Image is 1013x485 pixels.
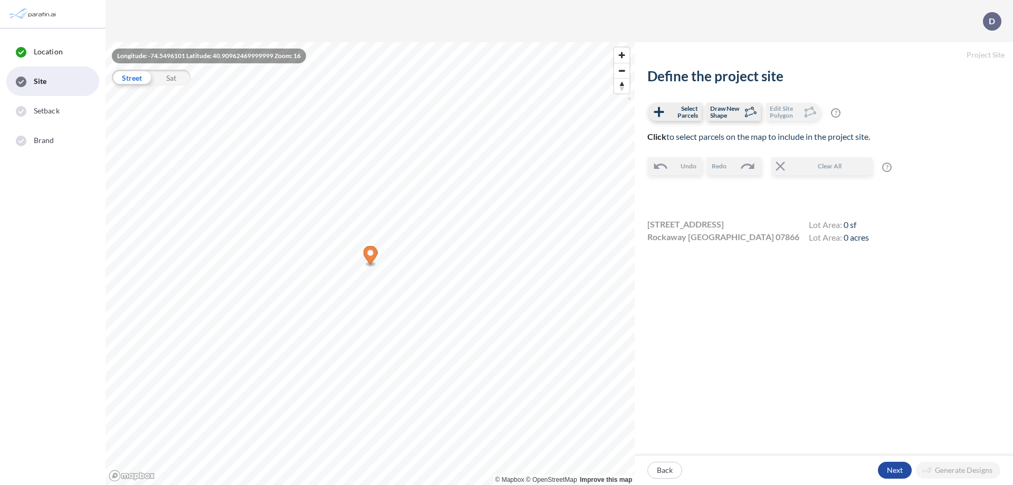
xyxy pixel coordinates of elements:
[34,135,54,146] span: Brand
[647,68,1000,84] h2: Define the project site
[844,232,869,242] span: 0 acres
[771,157,872,175] button: Clear All
[647,218,724,231] span: [STREET_ADDRESS]
[112,70,151,85] div: Street
[882,163,892,172] span: ?
[8,4,59,24] img: Parafin
[712,161,727,171] span: Redo
[878,462,912,479] button: Next
[614,47,629,63] button: Zoom in
[706,157,761,175] button: Redo
[34,46,63,57] span: Location
[109,470,155,482] a: Mapbox homepage
[809,220,869,232] h4: Lot Area:
[667,105,698,119] span: Select Parcels
[151,70,191,85] div: Sat
[710,105,741,119] span: Draw New Shape
[614,63,629,78] button: Zoom out
[788,161,871,171] span: Clear All
[770,105,801,119] span: Edit Site Polygon
[34,106,60,116] span: Setback
[647,131,870,141] span: to select parcels on the map to include in the project site.
[34,76,46,87] span: Site
[831,108,840,118] span: ?
[495,476,524,483] a: Mapbox
[635,42,1013,68] h5: Project Site
[887,465,903,476] p: Next
[112,49,306,63] div: Longitude: -74.5496101 Latitude: 40.90962469999999 Zoom: 16
[614,79,629,93] span: Reset bearing to north
[647,462,682,479] button: Back
[614,78,629,93] button: Reset bearing to north
[681,161,696,171] span: Undo
[989,16,995,26] p: D
[364,246,378,268] div: Map marker
[657,465,673,476] p: Back
[526,476,577,483] a: OpenStreetMap
[844,220,856,230] span: 0 sf
[647,231,799,243] span: Rockaway [GEOGRAPHIC_DATA] 07866
[647,157,702,175] button: Undo
[809,232,869,245] h4: Lot Area:
[647,131,666,141] b: Click
[580,476,632,483] a: Improve this map
[106,42,635,485] canvas: Map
